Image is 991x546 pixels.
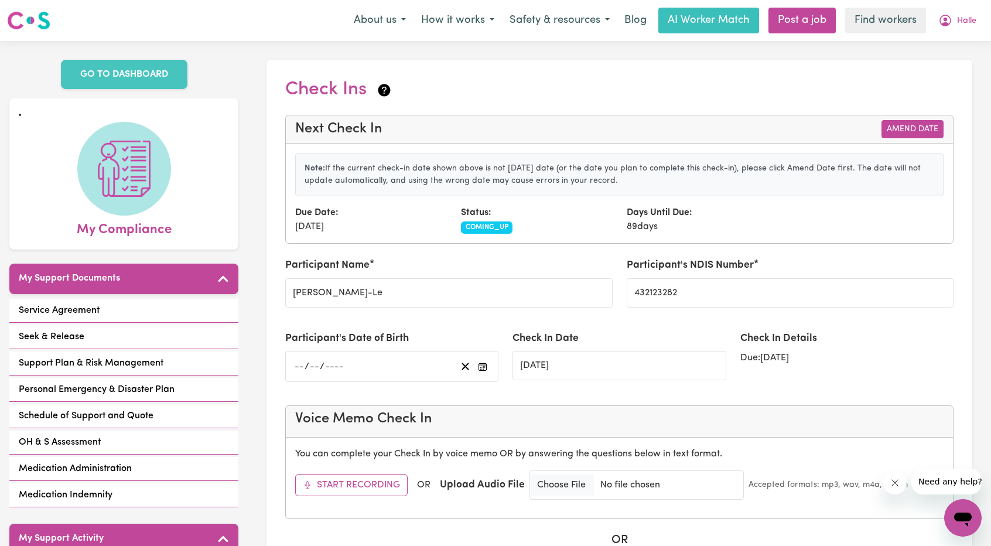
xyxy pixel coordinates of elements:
[617,8,654,33] a: Blog
[295,208,339,217] strong: Due Date:
[295,447,944,461] p: You can complete your Check In by voice memo OR by answering the questions below in text format.
[627,208,692,217] strong: Days Until Due:
[768,8,836,33] a: Post a job
[305,164,325,173] strong: Note:
[502,8,617,33] button: Safety & resources
[417,478,430,492] span: OR
[19,533,104,544] h5: My Support Activity
[620,206,785,234] div: 89 days
[285,258,370,273] label: Participant Name
[9,325,238,349] a: Seek & Release
[19,435,101,449] span: OH & S Assessment
[461,208,491,217] strong: Status:
[285,79,392,101] h2: Check Ins
[285,331,409,346] label: Participant's Date of Birth
[19,122,229,240] a: My Compliance
[19,488,112,502] span: Medication Indemnity
[320,361,324,372] span: /
[324,359,344,374] input: ----
[295,121,382,138] h4: Next Check In
[19,330,84,344] span: Seek & Release
[512,331,579,346] label: Check In Date
[414,8,502,33] button: How it works
[9,378,238,402] a: Personal Emergency & Disaster Plan
[19,303,100,318] span: Service Agreement
[77,216,172,240] span: My Compliance
[911,469,982,494] iframe: Message from company
[61,60,187,89] a: GO TO DASHBOARD
[461,221,513,233] span: COMING_UP
[931,8,984,33] button: My Account
[7,8,71,18] span: Need any help?
[749,479,908,491] small: Accepted formats: mp3, wav, m4a, webm
[740,351,954,365] div: Due: [DATE]
[845,8,926,33] a: Find workers
[881,120,944,138] button: Amend Date
[627,258,754,273] label: Participant's NDIS Number
[9,299,238,323] a: Service Agreement
[19,356,163,370] span: Support Plan & Risk Management
[740,331,817,346] label: Check In Details
[9,264,238,294] button: My Support Documents
[19,273,120,284] h5: My Support Documents
[19,462,132,476] span: Medication Administration
[19,409,153,423] span: Schedule of Support and Quote
[9,404,238,428] a: Schedule of Support and Quote
[309,359,320,374] input: --
[9,431,238,455] a: OH & S Assessment
[658,8,759,33] a: AI Worker Match
[944,499,982,537] iframe: Button to launch messaging window
[440,477,525,493] label: Upload Audio File
[294,359,305,374] input: --
[9,483,238,507] a: Medication Indemnity
[9,352,238,376] a: Support Plan & Risk Management
[295,411,944,428] h4: Voice Memo Check In
[9,457,238,481] a: Medication Administration
[957,15,976,28] span: Halle
[288,206,454,234] div: [DATE]
[295,474,408,496] button: Start Recording
[305,361,309,372] span: /
[7,10,50,31] img: Careseekers logo
[305,162,934,187] p: If the current check-in date shown above is not [DATE] date (or the date you plan to complete thi...
[883,471,907,494] iframe: Close message
[19,383,175,397] span: Personal Emergency & Disaster Plan
[346,8,414,33] button: About us
[7,7,50,34] a: Careseekers logo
